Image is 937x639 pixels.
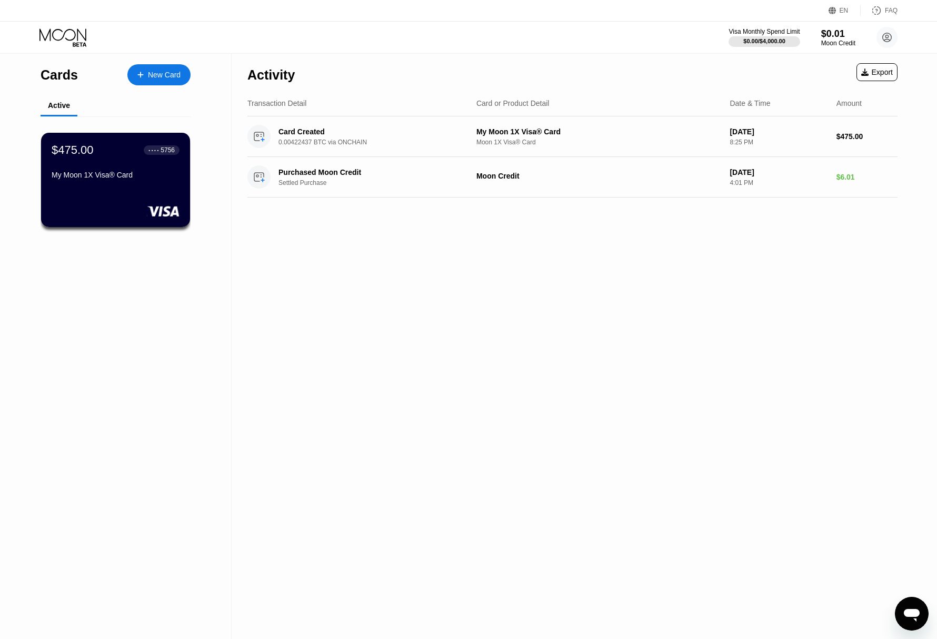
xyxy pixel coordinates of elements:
[836,132,898,141] div: $475.00
[247,157,898,198] div: Purchased Moon CreditSettled PurchaseMoon Credit[DATE]4:01 PM$6.01
[730,139,828,146] div: 8:25 PM
[861,68,893,76] div: Export
[278,179,477,186] div: Settled Purchase
[247,99,306,107] div: Transaction Detail
[148,71,181,80] div: New Card
[476,99,550,107] div: Card or Product Detail
[161,146,175,154] div: 5756
[476,139,721,146] div: Moon 1X Visa® Card
[278,168,463,176] div: Purchased Moon Credit
[41,67,78,83] div: Cards
[821,28,855,40] div: $0.01
[861,5,898,16] div: FAQ
[856,63,898,81] div: Export
[278,127,463,136] div: Card Created
[52,171,180,179] div: My Moon 1X Visa® Card
[821,28,855,47] div: $0.01Moon Credit
[278,139,477,146] div: 0.00422437 BTC via ONCHAIN
[729,28,800,47] div: Visa Monthly Spend Limit$0.00/$4,000.00
[247,67,295,83] div: Activity
[821,40,855,47] div: Moon Credit
[885,7,898,14] div: FAQ
[476,172,721,180] div: Moon Credit
[48,101,70,110] div: Active
[743,38,785,44] div: $0.00 / $4,000.00
[247,116,898,157] div: Card Created0.00422437 BTC via ONCHAINMy Moon 1X Visa® CardMoon 1X Visa® Card[DATE]8:25 PM$475.00
[729,28,800,35] div: Visa Monthly Spend Limit
[148,149,159,152] div: ● ● ● ●
[836,173,898,181] div: $6.01
[730,99,770,107] div: Date & Time
[127,64,191,85] div: New Card
[730,127,828,136] div: [DATE]
[730,179,828,186] div: 4:01 PM
[41,133,190,227] div: $475.00● ● ● ●5756My Moon 1X Visa® Card
[829,5,861,16] div: EN
[730,168,828,176] div: [DATE]
[840,7,849,14] div: EN
[52,143,94,157] div: $475.00
[476,127,721,136] div: My Moon 1X Visa® Card
[895,597,929,631] iframe: Button to launch messaging window
[836,99,862,107] div: Amount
